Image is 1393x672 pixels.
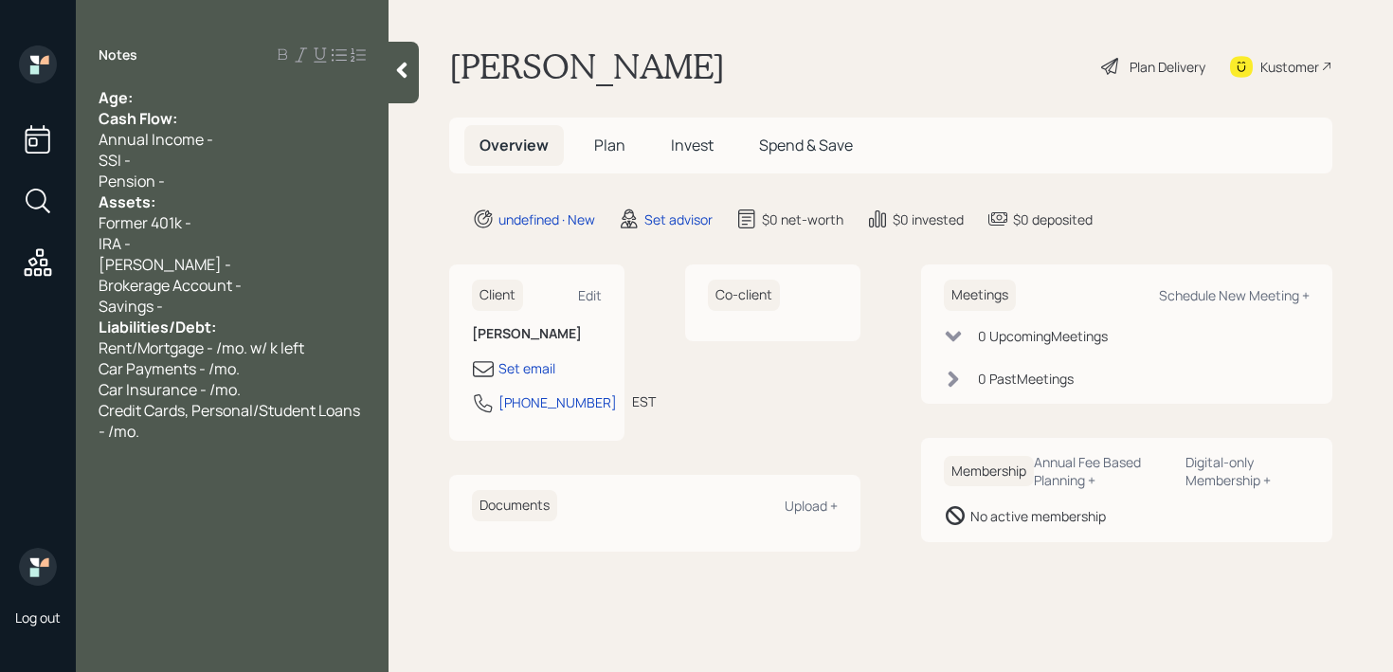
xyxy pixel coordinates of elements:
[15,608,61,627] div: Log out
[472,280,523,311] h6: Client
[99,233,131,254] span: IRA -
[708,280,780,311] h6: Co-client
[1130,57,1205,77] div: Plan Delivery
[644,209,713,229] div: Set advisor
[578,286,602,304] div: Edit
[449,45,725,87] h1: [PERSON_NAME]
[99,275,242,296] span: Brokerage Account -
[1260,57,1319,77] div: Kustomer
[472,326,602,342] h6: [PERSON_NAME]
[632,391,656,411] div: EST
[99,212,191,233] span: Former 401k -
[99,150,131,171] span: SSI -
[99,296,163,317] span: Savings -
[944,280,1016,311] h6: Meetings
[1159,286,1310,304] div: Schedule New Meeting +
[99,317,216,337] span: Liabilities/Debt:
[1013,209,1093,229] div: $0 deposited
[19,548,57,586] img: retirable_logo.png
[671,135,714,155] span: Invest
[978,326,1108,346] div: 0 Upcoming Meeting s
[594,135,625,155] span: Plan
[99,379,241,400] span: Car Insurance - /mo.
[759,135,853,155] span: Spend & Save
[970,506,1106,526] div: No active membership
[762,209,843,229] div: $0 net-worth
[99,45,137,64] label: Notes
[893,209,964,229] div: $0 invested
[498,358,555,378] div: Set email
[99,129,213,150] span: Annual Income -
[99,337,304,358] span: Rent/Mortgage - /mo. w/ k left
[99,108,177,129] span: Cash Flow:
[498,392,617,412] div: [PHONE_NUMBER]
[99,171,165,191] span: Pension -
[1034,453,1170,489] div: Annual Fee Based Planning +
[479,135,549,155] span: Overview
[99,254,231,275] span: [PERSON_NAME] -
[472,490,557,521] h6: Documents
[99,87,133,108] span: Age:
[1185,453,1310,489] div: Digital-only Membership +
[99,400,363,442] span: Credit Cards, Personal/Student Loans - /mo.
[944,456,1034,487] h6: Membership
[99,191,155,212] span: Assets:
[978,369,1074,389] div: 0 Past Meeting s
[498,209,595,229] div: undefined · New
[785,497,838,515] div: Upload +
[99,358,240,379] span: Car Payments - /mo.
